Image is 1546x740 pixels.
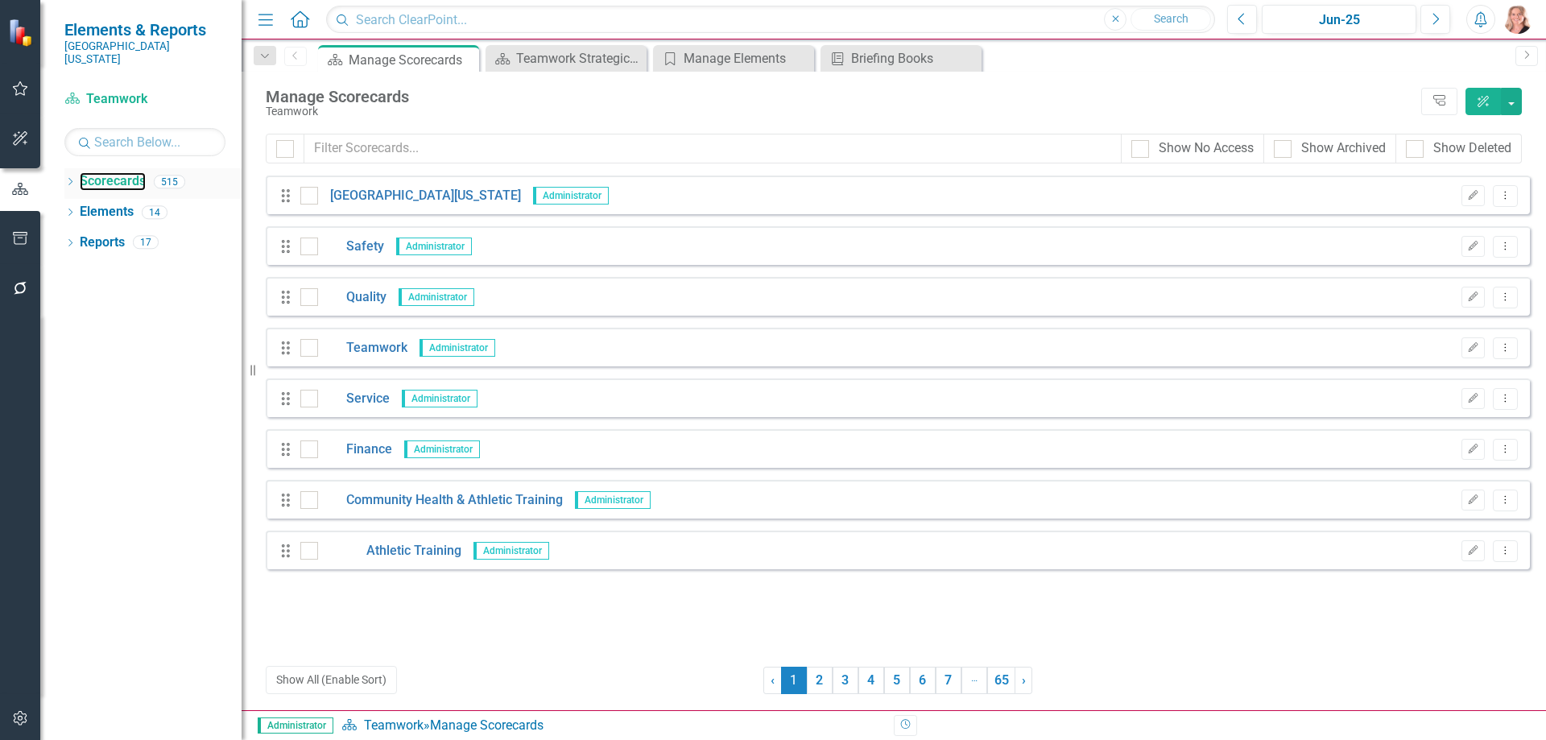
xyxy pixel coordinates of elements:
[851,48,978,68] div: Briefing Books
[266,105,1413,118] div: Teamwork
[533,187,609,205] span: Administrator
[318,491,563,510] a: Community Health & Athletic Training
[1262,5,1416,34] button: Jun-25
[404,440,480,458] span: Administrator
[399,288,474,306] span: Administrator
[825,48,978,68] a: Briefing Books
[657,48,810,68] a: Manage Elements
[318,238,384,256] a: Safety
[64,20,225,39] span: Elements & Reports
[884,667,910,694] a: 5
[1131,8,1211,31] button: Search
[420,339,495,357] span: Administrator
[318,187,521,205] a: [GEOGRAPHIC_DATA][US_STATE]
[80,172,146,191] a: Scorecards
[1159,139,1254,158] div: Show No Access
[304,134,1122,163] input: Filter Scorecards...
[1022,672,1026,688] span: ›
[516,48,643,68] div: Teamwork Strategic Value Dashboard
[258,717,333,734] span: Administrator
[1301,139,1386,158] div: Show Archived
[80,203,134,221] a: Elements
[326,6,1215,34] input: Search ClearPoint...
[64,128,225,156] input: Search Below...
[318,288,386,307] a: Quality
[133,236,159,250] div: 17
[1267,10,1411,30] div: Jun-25
[8,19,36,47] img: ClearPoint Strategy
[266,88,1413,105] div: Manage Scorecards
[1154,12,1188,25] span: Search
[266,666,397,694] button: Show All (Enable Sort)
[781,667,807,694] span: 1
[64,39,225,66] small: [GEOGRAPHIC_DATA][US_STATE]
[349,50,475,70] div: Manage Scorecards
[318,390,390,408] a: Service
[318,440,392,459] a: Finance
[64,90,225,109] a: Teamwork
[575,491,651,509] span: Administrator
[364,717,424,733] a: Teamwork
[318,339,407,358] a: Teamwork
[142,205,167,219] div: 14
[318,542,461,560] a: Athletic Training
[396,238,472,255] span: Administrator
[807,667,833,694] a: 2
[858,667,884,694] a: 4
[684,48,810,68] div: Manage Elements
[936,667,961,694] a: 7
[473,542,549,560] span: Administrator
[80,234,125,252] a: Reports
[1433,139,1511,158] div: Show Deleted
[154,175,185,188] div: 515
[490,48,643,68] a: Teamwork Strategic Value Dashboard
[1503,5,1532,34] img: Tiffany LaCoste
[341,717,882,735] div: » Manage Scorecards
[987,667,1015,694] a: 65
[910,667,936,694] a: 6
[771,672,775,688] span: ‹
[833,667,858,694] a: 3
[402,390,477,407] span: Administrator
